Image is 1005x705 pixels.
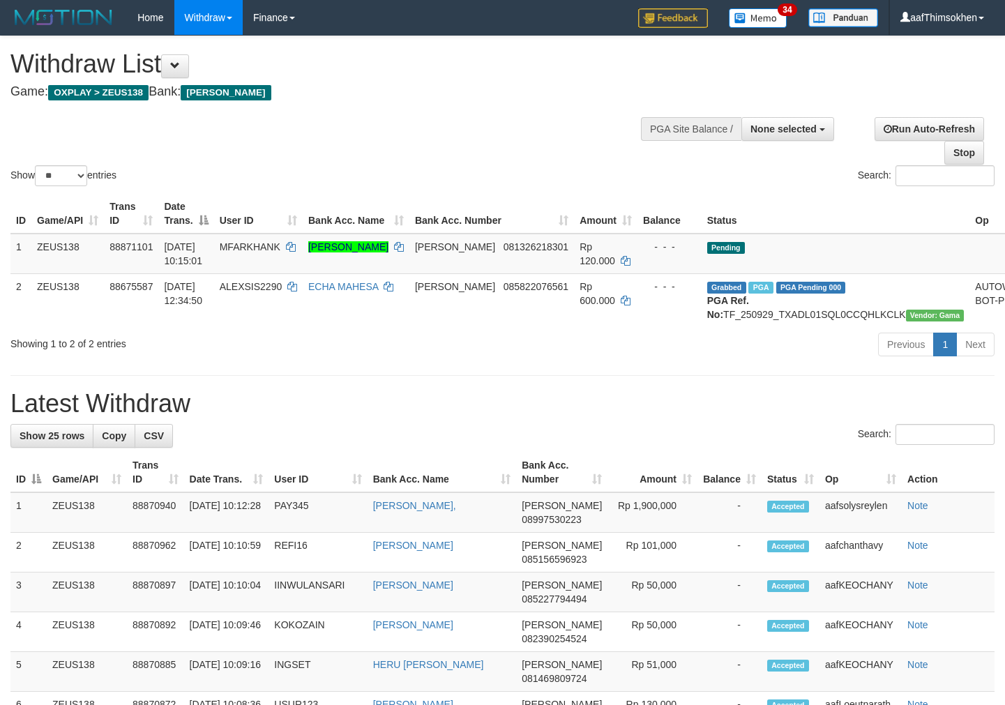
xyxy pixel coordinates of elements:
[184,652,269,692] td: [DATE] 10:09:16
[368,453,517,492] th: Bank Acc. Name: activate to sort column ascending
[607,612,697,652] td: Rp 50,000
[607,573,697,612] td: Rp 50,000
[750,123,817,135] span: None selected
[308,281,378,292] a: ECHA MAHESA
[702,194,970,234] th: Status
[907,579,928,591] a: Note
[10,165,116,186] label: Show entries
[10,453,47,492] th: ID: activate to sort column descending
[522,500,602,511] span: [PERSON_NAME]
[104,194,158,234] th: Trans ID: activate to sort column ascending
[109,241,153,252] span: 88871101
[906,310,965,321] span: Vendor URL: https://trx31.1velocity.biz
[127,533,184,573] td: 88870962
[308,241,388,252] a: [PERSON_NAME]
[697,573,762,612] td: -
[643,280,696,294] div: - - -
[697,533,762,573] td: -
[181,85,271,100] span: [PERSON_NAME]
[102,430,126,441] span: Copy
[93,424,135,448] a: Copy
[697,492,762,533] td: -
[164,281,202,306] span: [DATE] 12:34:50
[10,331,408,351] div: Showing 1 to 2 of 2 entries
[47,612,127,652] td: ZEUS138
[127,453,184,492] th: Trans ID: activate to sort column ascending
[522,554,587,565] span: Copy 085156596923 to clipboard
[819,453,902,492] th: Op: activate to sort column ascending
[767,501,809,513] span: Accepted
[858,424,995,445] label: Search:
[373,619,453,630] a: [PERSON_NAME]
[767,540,809,552] span: Accepted
[10,194,31,234] th: ID
[158,194,213,234] th: Date Trans.: activate to sort column descending
[637,194,702,234] th: Balance
[20,430,84,441] span: Show 25 rows
[707,295,749,320] b: PGA Ref. No:
[580,241,615,266] span: Rp 120.000
[819,652,902,692] td: aafKEOCHANY
[522,619,602,630] span: [PERSON_NAME]
[858,165,995,186] label: Search:
[607,652,697,692] td: Rp 51,000
[47,573,127,612] td: ZEUS138
[409,194,574,234] th: Bank Acc. Number: activate to sort column ascending
[707,242,745,254] span: Pending
[10,652,47,692] td: 5
[164,241,202,266] span: [DATE] 10:15:01
[31,234,104,274] td: ZEUS138
[109,281,153,292] span: 88675587
[269,573,367,612] td: IINWULANSARI
[504,281,568,292] span: Copy 085822076561 to clipboard
[896,165,995,186] input: Search:
[10,573,47,612] td: 3
[220,241,280,252] span: MFARKHANK
[778,3,796,16] span: 34
[767,620,809,632] span: Accepted
[522,514,582,525] span: Copy 08997530223 to clipboard
[35,165,87,186] select: Showentries
[184,492,269,533] td: [DATE] 10:12:28
[504,241,568,252] span: Copy 081326218301 to clipboard
[729,8,787,28] img: Button%20Memo.svg
[10,50,656,78] h1: Withdraw List
[944,141,984,165] a: Stop
[767,660,809,672] span: Accepted
[10,533,47,573] td: 2
[902,453,995,492] th: Action
[214,194,303,234] th: User ID: activate to sort column ascending
[607,533,697,573] td: Rp 101,000
[10,7,116,28] img: MOTION_logo.png
[607,453,697,492] th: Amount: activate to sort column ascending
[697,453,762,492] th: Balance: activate to sort column ascending
[638,8,708,28] img: Feedback.jpg
[748,282,773,294] span: Marked by aafpengsreynich
[373,540,453,551] a: [PERSON_NAME]
[741,117,834,141] button: None selected
[127,492,184,533] td: 88870940
[776,282,846,294] span: PGA Pending
[47,533,127,573] td: ZEUS138
[580,281,615,306] span: Rp 600.000
[808,8,878,27] img: panduan.png
[607,492,697,533] td: Rp 1,900,000
[127,612,184,652] td: 88870892
[907,540,928,551] a: Note
[269,492,367,533] td: PAY345
[415,241,495,252] span: [PERSON_NAME]
[907,659,928,670] a: Note
[31,194,104,234] th: Game/API: activate to sort column ascending
[10,612,47,652] td: 4
[522,579,602,591] span: [PERSON_NAME]
[522,659,602,670] span: [PERSON_NAME]
[641,117,741,141] div: PGA Site Balance /
[762,453,819,492] th: Status: activate to sort column ascending
[907,500,928,511] a: Note
[522,633,587,644] span: Copy 082390254524 to clipboard
[10,424,93,448] a: Show 25 rows
[956,333,995,356] a: Next
[697,612,762,652] td: -
[522,540,602,551] span: [PERSON_NAME]
[707,282,746,294] span: Grabbed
